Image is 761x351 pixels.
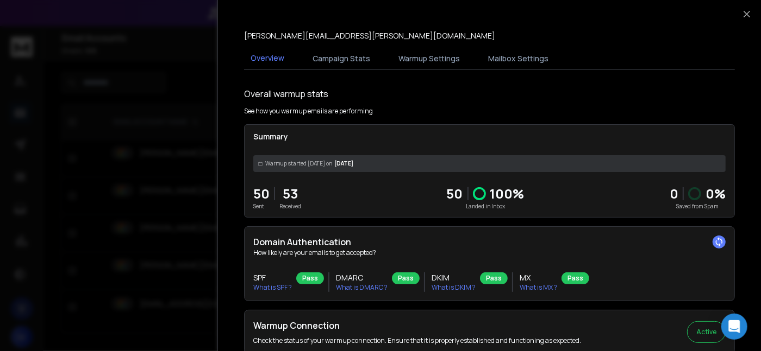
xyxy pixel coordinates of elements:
[687,321,726,343] button: Active
[670,202,726,210] p: Saved from Spam
[253,283,292,292] p: What is SPF ?
[296,272,324,284] div: Pass
[336,272,388,283] h3: DMARC
[265,159,332,168] span: Warmup started [DATE] on
[447,185,463,202] p: 50
[392,272,420,284] div: Pass
[490,185,525,202] p: 100 %
[253,272,292,283] h3: SPF
[244,30,495,41] p: [PERSON_NAME][EMAIL_ADDRESS][PERSON_NAME][DOMAIN_NAME]
[244,87,328,100] h1: Overall warmup stats
[253,202,270,210] p: Sent
[520,283,557,292] p: What is MX ?
[432,283,476,292] p: What is DKIM ?
[253,155,726,172] div: [DATE]
[670,184,678,202] strong: 0
[279,202,301,210] p: Received
[392,47,466,71] button: Warmup Settings
[244,107,373,116] p: See how you warmup emails are performing
[562,272,589,284] div: Pass
[279,185,301,202] p: 53
[482,47,555,71] button: Mailbox Settings
[432,272,476,283] h3: DKIM
[253,319,581,332] h2: Warmup Connection
[336,283,388,292] p: What is DMARC ?
[306,47,377,71] button: Campaign Stats
[253,336,581,345] p: Check the status of your warmup connection. Ensure that it is properly established and functionin...
[253,235,726,248] h2: Domain Authentication
[480,272,508,284] div: Pass
[244,46,291,71] button: Overview
[447,202,525,210] p: Landed in Inbox
[253,131,726,142] p: Summary
[253,248,726,257] p: How likely are your emails to get accepted?
[520,272,557,283] h3: MX
[721,314,747,340] div: Open Intercom Messenger
[706,185,726,202] p: 0 %
[253,185,270,202] p: 50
